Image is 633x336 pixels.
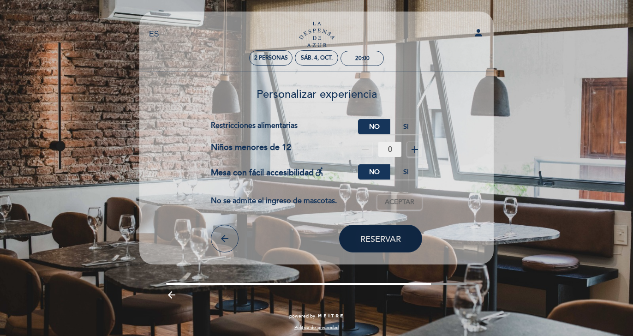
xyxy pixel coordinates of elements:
img: MEITRE [317,314,344,318]
label: No [358,119,390,134]
span: Personalizar experiencia [257,88,377,101]
div: Mesa con fácil accesibilidad [211,164,325,180]
span: Reservar [360,234,401,244]
i: arrow_back [219,233,230,244]
div: 20:00 [355,55,370,62]
label: Si [390,164,422,180]
div: sáb. 4, oct. [301,54,333,61]
a: La Despensa de Azur [259,22,374,47]
i: person [473,27,484,38]
label: No [358,164,390,180]
span: powered by [289,313,315,319]
i: remove [360,144,371,155]
a: Política de privacidad [294,324,339,331]
span: Aceptar [385,198,414,207]
label: Si [390,119,422,134]
button: Reservar [339,225,422,252]
div: No se admite el ingreso de mascotas. [211,194,377,210]
i: arrow_backward [166,289,177,300]
div: Restricciones alimentarias [211,119,358,134]
button: Aceptar [377,194,422,210]
button: person [473,27,484,42]
i: accessible_forward [314,166,325,177]
a: powered by [289,313,344,319]
div: Niños menores de 12 [211,142,291,157]
button: arrow_back [211,225,239,252]
i: add [409,144,420,155]
span: 2 personas [254,54,288,61]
